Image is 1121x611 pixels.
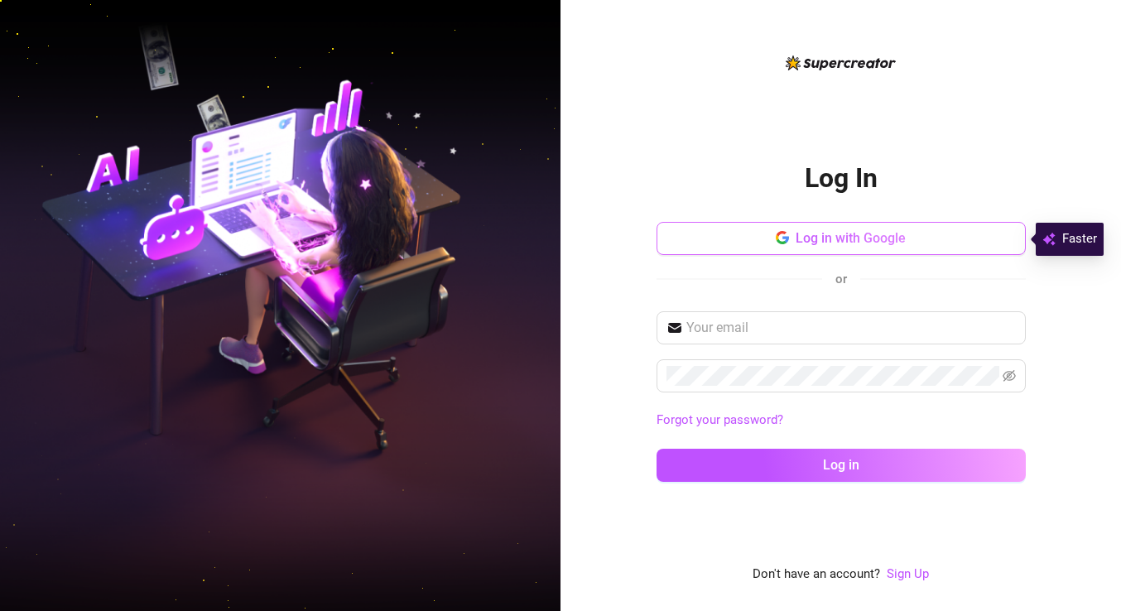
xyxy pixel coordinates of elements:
span: Faster [1062,229,1097,249]
a: Forgot your password? [657,411,1026,431]
a: Sign Up [887,565,929,585]
span: Log in [823,457,859,473]
h2: Log In [805,161,878,195]
img: svg%3e [1042,229,1056,249]
input: Your email [686,318,1016,338]
a: Sign Up [887,566,929,581]
a: Forgot your password? [657,412,783,427]
button: Log in with Google [657,222,1026,255]
img: logo-BBDzfeDw.svg [786,55,896,70]
span: Log in with Google [796,230,906,246]
span: eye-invisible [1003,369,1016,382]
span: Don't have an account? [753,565,880,585]
button: Log in [657,449,1026,482]
span: or [835,272,847,286]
